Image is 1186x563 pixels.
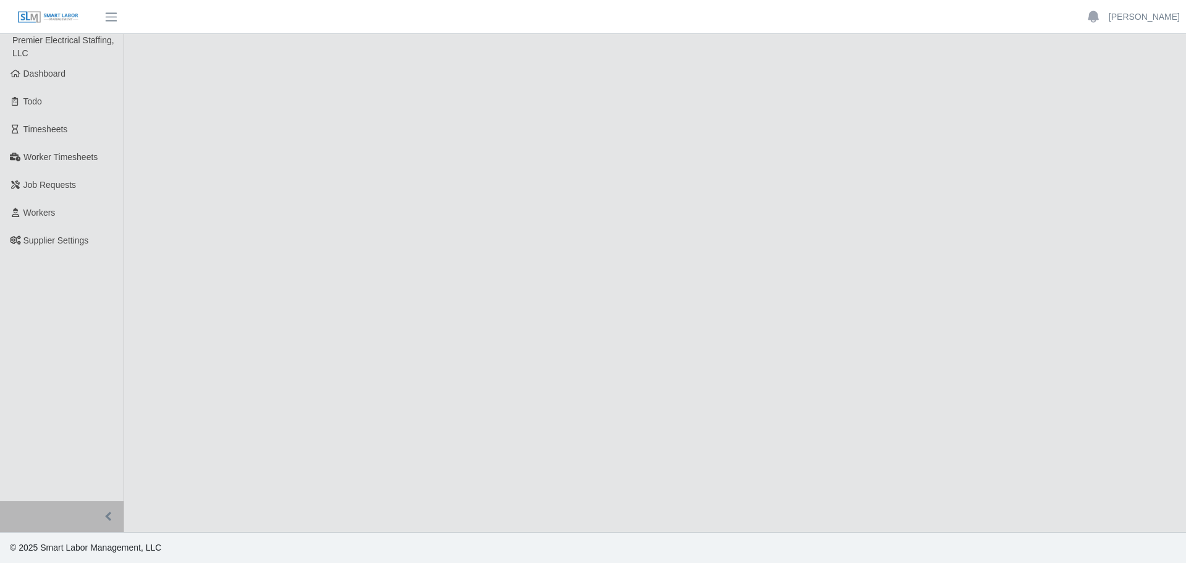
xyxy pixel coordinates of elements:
[23,235,89,245] span: Supplier Settings
[1109,11,1180,23] a: [PERSON_NAME]
[23,208,56,218] span: Workers
[10,543,161,552] span: © 2025 Smart Labor Management, LLC
[23,180,77,190] span: Job Requests
[23,124,68,134] span: Timesheets
[23,96,42,106] span: Todo
[12,35,114,58] span: Premier Electrical Staffing, LLC
[23,69,66,78] span: Dashboard
[23,152,98,162] span: Worker Timesheets
[17,11,79,24] img: SLM Logo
